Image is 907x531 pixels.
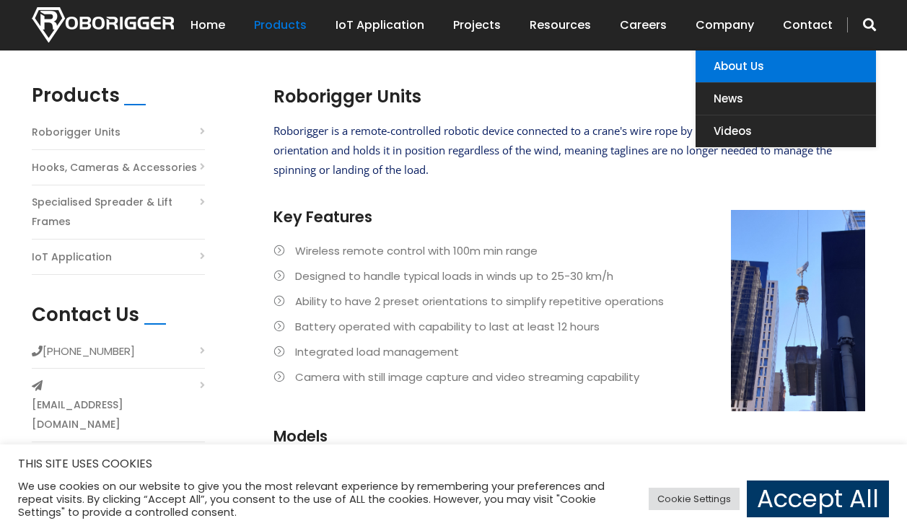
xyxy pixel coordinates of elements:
img: Nortech [32,7,174,43]
li: Wireless remote control with 100m min range [273,241,865,260]
a: Resources [530,3,591,48]
a: Hooks, Cameras & Accessories [32,158,197,177]
h3: Key Features [273,206,865,227]
li: Ability to have 2 preset orientations to simplify repetitive operations [273,291,865,311]
li: [PHONE_NUMBER] [32,341,205,369]
h3: Models [273,426,865,447]
a: IoT Application [32,247,112,267]
a: Home [190,3,225,48]
li: Camera with still image capture and video streaming capability [273,367,865,387]
h2: Contact Us [32,304,139,326]
a: Products [254,3,307,48]
a: Specialised Spreader & Lift Frames [32,193,205,232]
a: Cookie Settings [649,488,740,510]
h2: Products [32,84,120,107]
div: We use cookies on our website to give you the most relevant experience by remembering your prefer... [18,480,628,519]
a: Roborigger Units [32,123,121,142]
h2: Roborigger Units [273,84,865,109]
a: Company [696,3,754,48]
a: News [696,83,876,115]
span: Roborigger is a remote-controlled robotic device connected to a crane's wire rope by hook. Robori... [273,123,865,177]
a: About Us [696,51,876,82]
li: Integrated load management [273,342,865,361]
li: Battery operated with capability to last at least 12 hours [273,317,865,336]
li: Designed to handle typical loads in winds up to 25-30 km/h [273,266,865,286]
a: Videos [696,115,876,147]
a: Careers [620,3,667,48]
a: Contact [783,3,833,48]
a: [EMAIL_ADDRESS][DOMAIN_NAME] [32,395,205,434]
h5: THIS SITE USES COOKIES [18,455,889,473]
a: Accept All [747,480,889,517]
a: Projects [453,3,501,48]
a: IoT Application [336,3,424,48]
